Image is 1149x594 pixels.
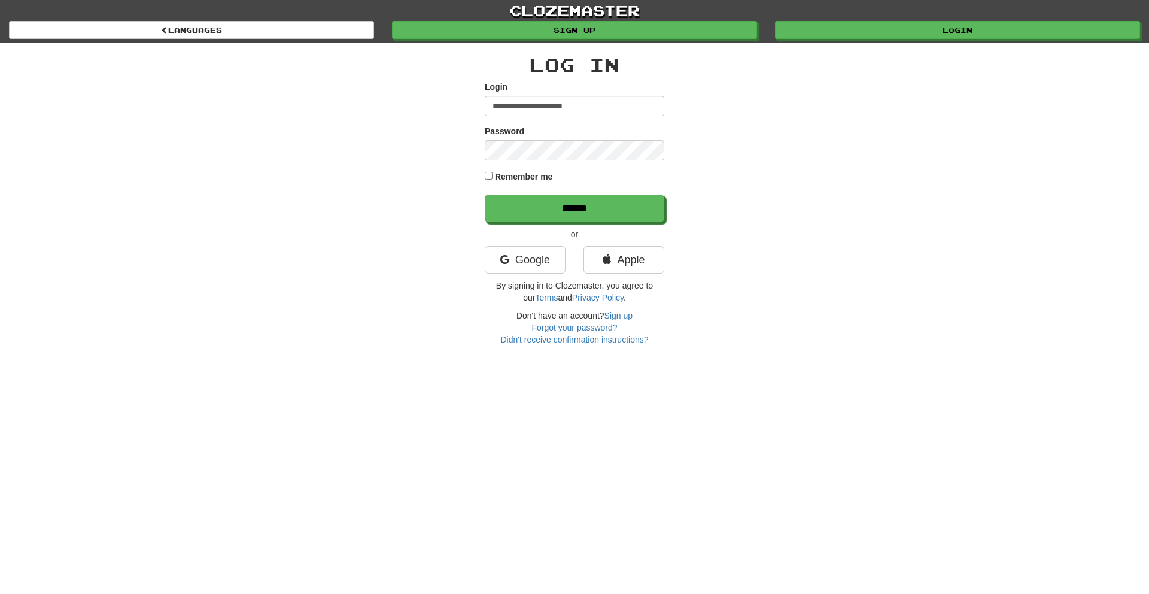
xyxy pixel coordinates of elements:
label: Password [485,125,524,137]
a: Didn't receive confirmation instructions? [500,335,648,344]
a: Login [775,21,1140,39]
a: Sign up [604,311,633,320]
label: Remember me [495,171,553,183]
a: Terms [535,293,558,302]
a: Apple [583,246,664,274]
p: By signing in to Clozemaster, you agree to our and . [485,280,664,304]
a: Forgot your password? [531,323,617,332]
label: Login [485,81,507,93]
a: Languages [9,21,374,39]
p: or [485,228,664,240]
a: Sign up [392,21,757,39]
h2: Log In [485,55,664,75]
a: Privacy Policy [572,293,624,302]
div: Don't have an account? [485,310,664,346]
a: Google [485,246,566,274]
